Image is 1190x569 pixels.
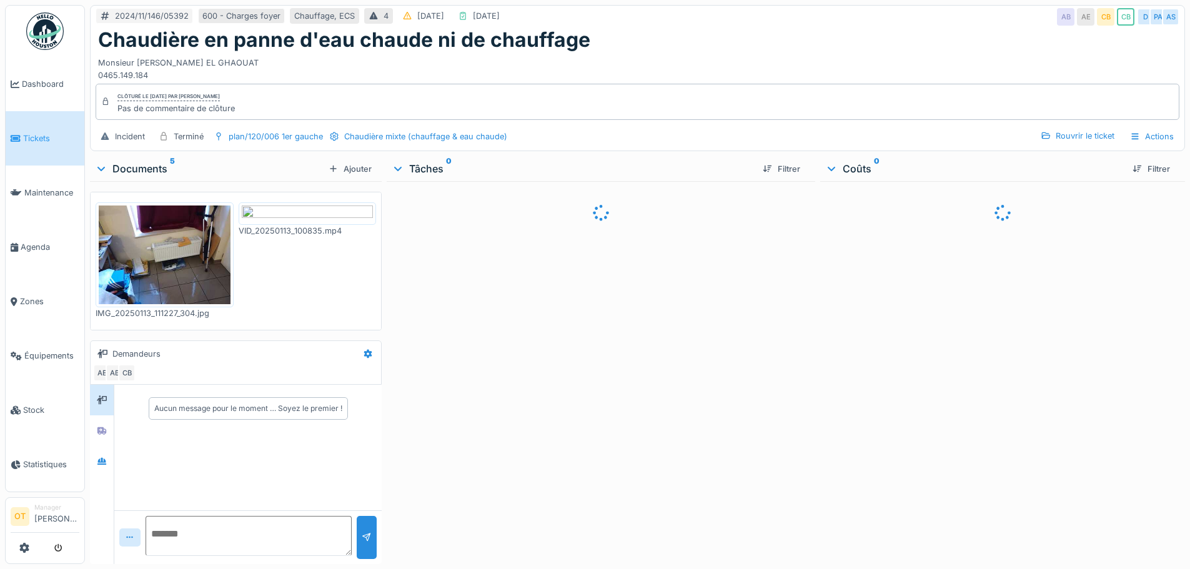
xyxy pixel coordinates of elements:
a: Maintenance [6,166,84,220]
div: Filtrer [758,161,805,177]
h1: Chaudière en panne d'eau chaude ni de chauffage [98,28,590,52]
div: Documents [95,161,324,176]
div: [DATE] [473,10,500,22]
a: Dashboard [6,57,84,111]
div: plan/120/006 1er gauche [229,131,323,142]
li: [PERSON_NAME] [34,503,79,530]
div: Monsieur [PERSON_NAME] EL GHAOUAT 0465.149.184 [98,52,1177,81]
div: Demandeurs [112,348,161,360]
div: PA [1149,8,1167,26]
a: Agenda [6,220,84,274]
span: Tickets [23,132,79,144]
span: Zones [20,295,79,307]
div: CB [1117,8,1134,26]
div: [DATE] [417,10,444,22]
span: Statistiques [23,458,79,470]
div: Filtrer [1128,161,1175,177]
div: Ajouter [324,161,377,177]
div: Actions [1124,127,1179,146]
div: Clôturé le [DATE] par [PERSON_NAME] [117,92,220,101]
a: Tickets [6,111,84,166]
div: Manager [34,503,79,512]
div: Coûts [825,161,1123,176]
li: OT [11,507,29,526]
div: AE [93,364,111,382]
div: Incident [115,131,145,142]
span: Agenda [21,241,79,253]
div: AE [1077,8,1094,26]
span: Stock [23,404,79,416]
span: Dashboard [22,78,79,90]
sup: 0 [446,161,452,176]
div: Chauffage, ECS [294,10,355,22]
span: Équipements [24,350,79,362]
div: D [1137,8,1154,26]
div: CB [118,364,136,382]
img: Badge_color-CXgf-gQk.svg [26,12,64,50]
a: Stock [6,383,84,437]
span: Maintenance [24,187,79,199]
div: AB [1057,8,1074,26]
div: Tâches [392,161,752,176]
a: Statistiques [6,437,84,492]
div: Rouvrir le ticket [1036,127,1119,144]
div: 2024/11/146/05392 [115,10,189,22]
a: Équipements [6,329,84,383]
img: 6nwwf08a3imatk3sp5w7y8exvu1a [99,205,231,304]
div: AB [106,364,123,382]
div: 600 - Charges foyer [202,10,280,22]
img: 1c347a9c-f0e4-43e3-be11-354a877f19ba-VID_20250113_100835.mp4 [242,205,374,221]
div: Aucun message pour le moment … Soyez le premier ! [154,403,342,414]
div: IMG_20250113_111227_304.jpg [96,307,234,319]
sup: 5 [170,161,175,176]
div: Chaudière mixte (chauffage & eau chaude) [344,131,507,142]
a: OT Manager[PERSON_NAME] [11,503,79,533]
div: Terminé [174,131,204,142]
a: Zones [6,274,84,329]
div: Pas de commentaire de clôture [117,102,235,114]
div: CB [1097,8,1114,26]
div: 4 [384,10,389,22]
div: AS [1162,8,1179,26]
sup: 0 [874,161,880,176]
div: VID_20250113_100835.mp4 [239,225,377,237]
